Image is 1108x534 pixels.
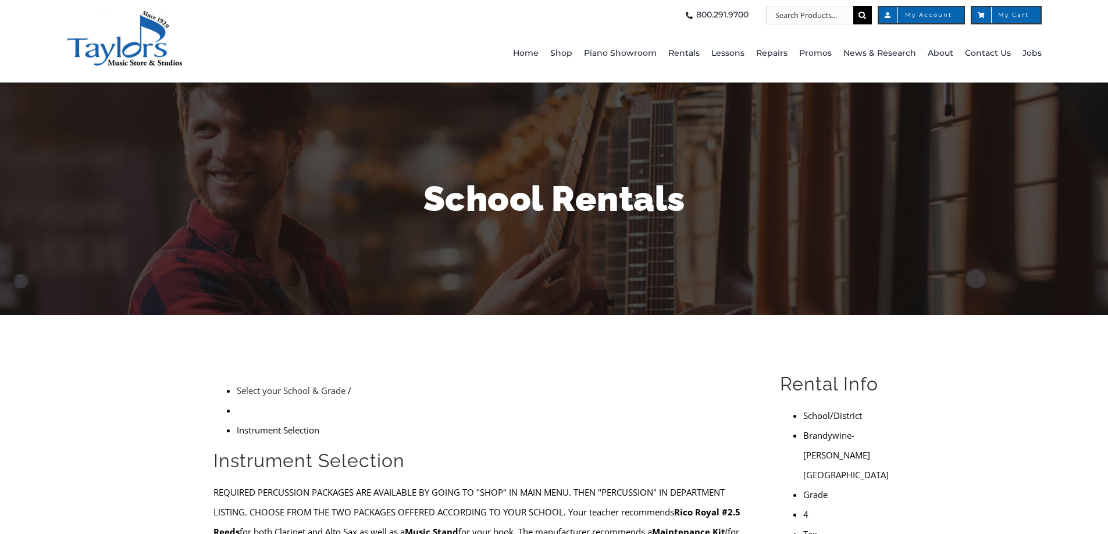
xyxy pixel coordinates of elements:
[66,9,183,20] a: taylors-music-store-west-chester
[584,44,657,63] span: Piano Showroom
[756,24,788,83] a: Repairs
[965,44,1011,63] span: Contact Us
[513,24,539,83] a: Home
[320,6,1042,24] nav: Top Right
[803,425,895,485] li: Brandywine-[PERSON_NAME][GEOGRAPHIC_DATA]
[214,174,895,223] h1: School Rentals
[890,12,952,18] span: My Account
[1023,24,1042,83] a: Jobs
[843,24,916,83] a: News & Research
[711,44,744,63] span: Lessons
[668,24,700,83] a: Rentals
[971,6,1042,24] a: My Cart
[696,6,749,24] span: 800.291.9700
[780,372,895,396] h2: Rental Info
[584,24,657,83] a: Piano Showroom
[803,504,895,524] li: 4
[766,6,853,24] input: Search Products...
[682,6,749,24] a: 800.291.9700
[803,406,895,425] li: School/District
[711,24,744,83] a: Lessons
[513,44,539,63] span: Home
[668,44,700,63] span: Rentals
[853,6,872,24] input: Search
[928,24,953,83] a: About
[843,44,916,63] span: News & Research
[550,44,572,63] span: Shop
[878,6,965,24] a: My Account
[928,44,953,63] span: About
[213,449,753,473] h2: Instrument Selection
[799,24,832,83] a: Promos
[756,44,788,63] span: Repairs
[550,24,572,83] a: Shop
[965,24,1011,83] a: Contact Us
[320,24,1042,83] nav: Main Menu
[984,12,1029,18] span: My Cart
[348,385,351,396] span: /
[799,44,832,63] span: Promos
[237,385,345,396] a: Select your School & Grade
[1023,44,1042,63] span: Jobs
[803,485,895,504] li: Grade
[237,420,753,440] li: Instrument Selection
